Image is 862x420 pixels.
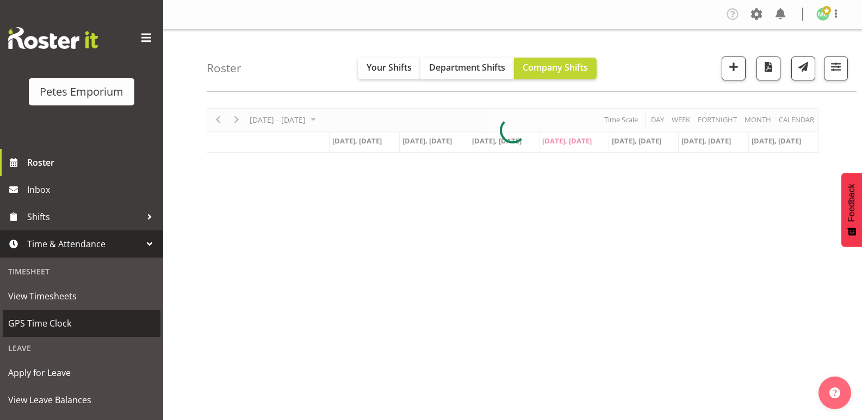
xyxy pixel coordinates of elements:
[27,181,158,198] span: Inbox
[27,209,141,225] span: Shifts
[3,359,160,386] a: Apply for Leave
[816,8,829,21] img: melissa-cowen2635.jpg
[420,58,514,79] button: Department Shifts
[8,27,98,49] img: Rosterit website logo
[27,154,158,171] span: Roster
[3,386,160,413] a: View Leave Balances
[207,62,241,74] h4: Roster
[722,57,746,80] button: Add a new shift
[40,84,123,100] div: Petes Emporium
[514,58,597,79] button: Company Shifts
[791,57,815,80] button: Send a list of all shifts for the selected filtered period to all rostered employees.
[847,184,857,222] span: Feedback
[523,61,588,73] span: Company Shifts
[8,392,155,408] span: View Leave Balances
[756,57,780,80] button: Download a PDF of the roster according to the set date range.
[824,57,848,80] button: Filter Shifts
[841,173,862,247] button: Feedback - Show survey
[358,58,420,79] button: Your Shifts
[3,310,160,337] a: GPS Time Clock
[27,236,141,252] span: Time & Attendance
[829,387,840,398] img: help-xxl-2.png
[8,288,155,304] span: View Timesheets
[367,61,412,73] span: Your Shifts
[3,283,160,310] a: View Timesheets
[8,315,155,331] span: GPS Time Clock
[8,365,155,381] span: Apply for Leave
[429,61,505,73] span: Department Shifts
[3,337,160,359] div: Leave
[3,260,160,283] div: Timesheet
